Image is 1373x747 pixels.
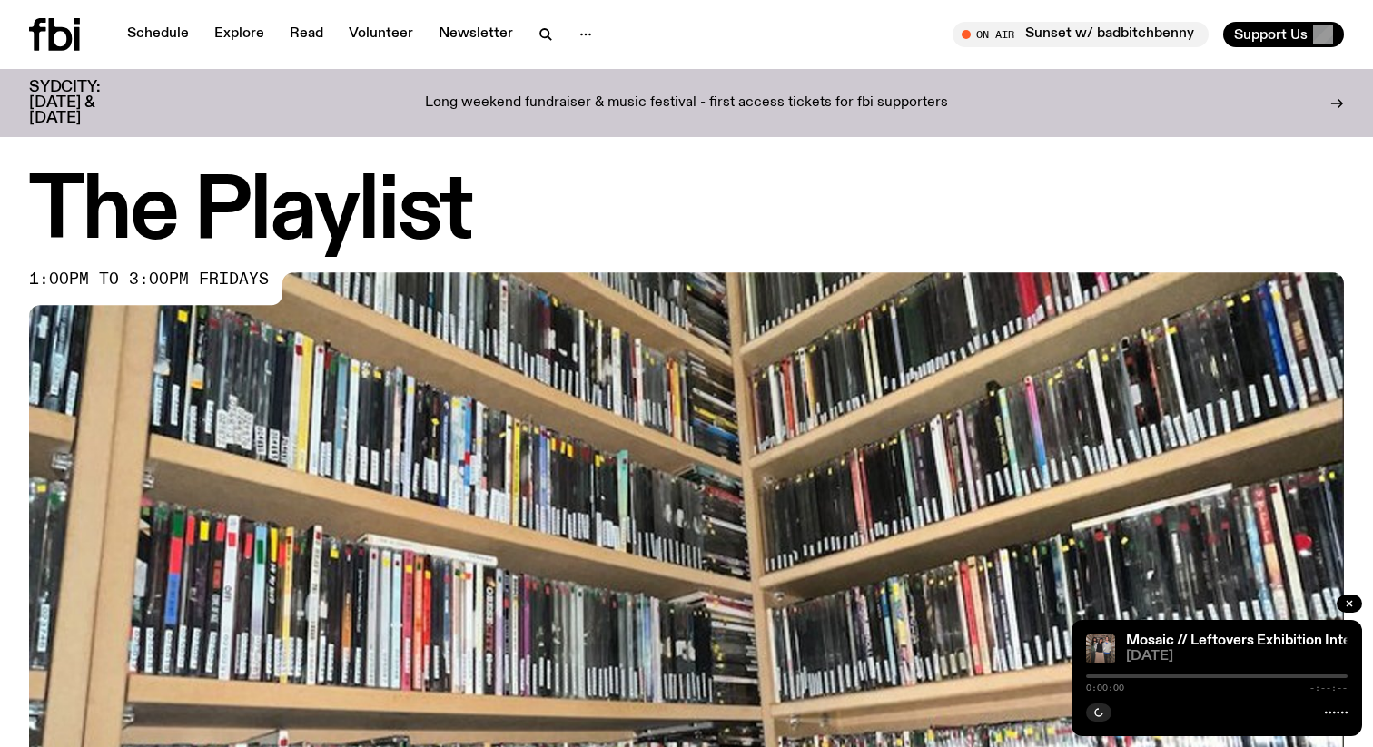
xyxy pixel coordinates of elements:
span: [DATE] [1126,650,1348,663]
span: -:--:-- [1309,683,1348,693]
a: Schedule [116,22,200,47]
img: Leftovers Interview [1086,634,1115,663]
button: On AirSunset w/ badbitchbenny [953,22,1209,47]
a: Volunteer [338,22,424,47]
a: Read [279,22,334,47]
span: Support Us [1234,26,1308,43]
h3: SYDCITY: [DATE] & [DATE] [29,80,145,126]
a: Explore [203,22,275,47]
p: Long weekend fundraiser & music festival - first access tickets for fbi supporters [425,95,948,112]
button: Support Us [1223,22,1344,47]
span: 0:00:00 [1086,683,1124,693]
span: 1:00pm to 3:00pm fridays [29,272,269,287]
h1: The Playlist [29,172,1344,254]
a: Newsletter [428,22,524,47]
